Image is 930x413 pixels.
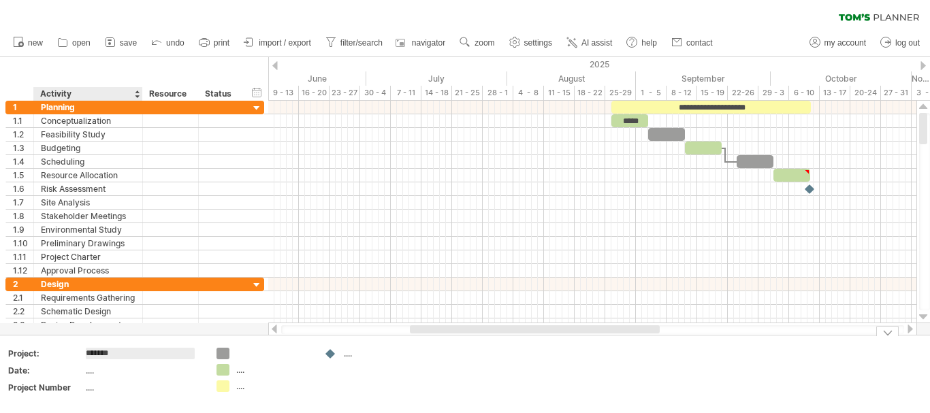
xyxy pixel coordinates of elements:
div: August 2025 [507,71,636,86]
div: 2.1 [13,291,33,304]
div: Budgeting [41,142,135,154]
div: 1.5 [13,169,33,182]
div: 1.9 [13,223,33,236]
div: .... [236,364,310,376]
div: 30 - 4 [360,86,391,100]
a: import / export [240,34,315,52]
div: 1.4 [13,155,33,168]
div: 7 - 11 [391,86,421,100]
div: 29 - 3 [758,86,789,100]
a: undo [148,34,189,52]
div: .... [344,348,418,359]
div: 20-24 [850,86,881,100]
div: 1.10 [13,237,33,250]
div: .... [86,382,200,393]
span: help [641,38,657,48]
a: open [54,34,95,52]
span: AI assist [581,38,612,48]
div: 1.12 [13,264,33,277]
div: July 2025 [366,71,507,86]
div: Scheduling [41,155,135,168]
div: Design Development [41,318,135,331]
div: 6 - 10 [789,86,820,100]
div: 25-29 [605,86,636,100]
span: settings [524,38,552,48]
span: open [72,38,91,48]
div: Date: [8,365,83,376]
a: help [623,34,661,52]
span: print [214,38,229,48]
div: 18 - 22 [575,86,605,100]
span: import / export [259,38,311,48]
span: contact [686,38,713,48]
div: 1.3 [13,142,33,154]
span: navigator [412,38,445,48]
div: Site Analysis [41,196,135,209]
div: 11 - 15 [544,86,575,100]
div: 1.1 [13,114,33,127]
div: Schematic Design [41,305,135,318]
div: 1.7 [13,196,33,209]
div: October 2025 [771,71,912,86]
div: 23 - 27 [330,86,360,100]
div: 16 - 20 [299,86,330,100]
div: Project: [8,348,83,359]
div: September 2025 [636,71,771,86]
a: AI assist [563,34,616,52]
a: log out [877,34,924,52]
a: save [101,34,141,52]
div: 2.2 [13,305,33,318]
a: zoom [456,34,498,52]
div: Feasibility Study [41,128,135,141]
div: Stakeholder Meetings [41,210,135,222]
div: hide legend [876,326,899,336]
div: Preliminary Drawings [41,237,135,250]
div: 15 - 19 [697,86,728,100]
span: zoom [475,38,494,48]
div: Conceptualization [41,114,135,127]
div: Risk Assessment [41,182,135,195]
a: contact [668,34,717,52]
a: filter/search [322,34,387,52]
div: June 2025 [238,71,366,86]
div: 1 - 5 [636,86,667,100]
div: 28 - 1 [483,86,513,100]
a: new [10,34,47,52]
div: 13 - 17 [820,86,850,100]
div: 1 [13,101,33,114]
div: 22-26 [728,86,758,100]
span: new [28,38,43,48]
div: Project Number [8,382,83,393]
span: log out [895,38,920,48]
div: 1.8 [13,210,33,222]
div: Activity [40,87,135,101]
div: 1.2 [13,128,33,141]
div: Status [205,87,235,101]
div: Design [41,278,135,291]
div: .... [86,365,200,376]
div: Resource [149,87,191,101]
div: 2.3 [13,318,33,331]
span: my account [824,38,866,48]
div: Planning [41,101,135,114]
div: 1.11 [13,250,33,263]
span: save [120,38,137,48]
div: Project Charter [41,250,135,263]
div: Requirements Gathering [41,291,135,304]
div: 27 - 31 [881,86,912,100]
div: .... [236,380,310,392]
div: 14 - 18 [421,86,452,100]
div: 1.6 [13,182,33,195]
span: undo [166,38,185,48]
div: Resource Allocation [41,169,135,182]
span: filter/search [340,38,383,48]
a: navigator [394,34,449,52]
div: 9 - 13 [268,86,299,100]
div: 21 - 25 [452,86,483,100]
div: 8 - 12 [667,86,697,100]
a: print [195,34,234,52]
a: settings [506,34,556,52]
a: my account [806,34,870,52]
div: 2 [13,278,33,291]
div: 4 - 8 [513,86,544,100]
